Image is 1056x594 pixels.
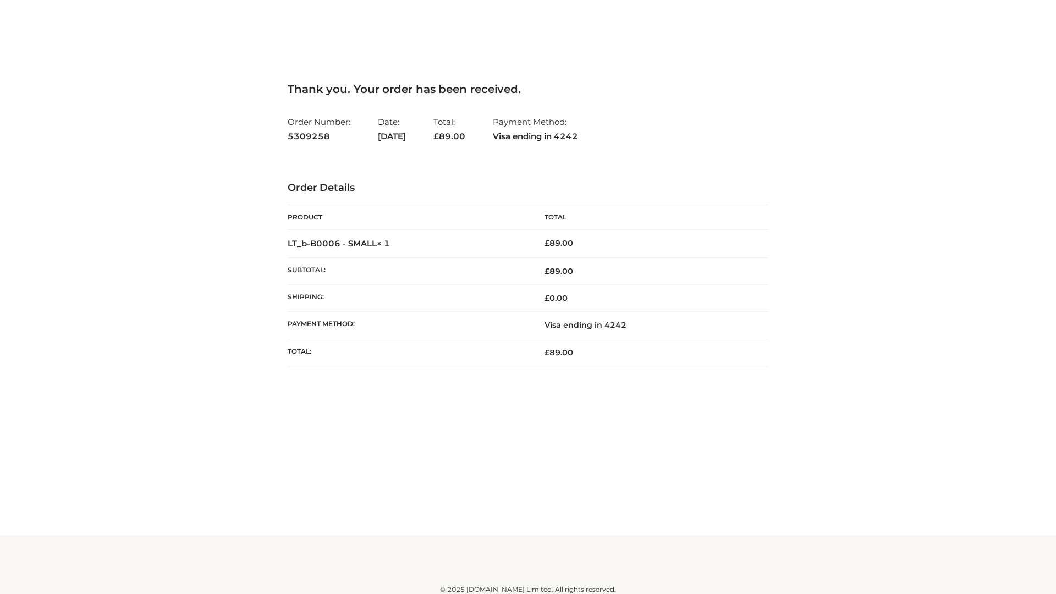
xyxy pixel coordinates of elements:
strong: LT_b-B0006 - SMALL [288,238,390,249]
th: Total [528,205,768,230]
th: Payment method: [288,312,528,339]
bdi: 0.00 [544,293,568,303]
strong: 5309258 [288,129,350,144]
h3: Order Details [288,182,768,194]
th: Total: [288,339,528,366]
bdi: 89.00 [544,238,573,248]
span: £ [544,293,549,303]
span: 89.00 [544,348,573,358]
span: £ [544,238,549,248]
strong: [DATE] [378,129,406,144]
li: Total: [433,112,465,146]
span: 89.00 [544,266,573,276]
strong: × 1 [377,238,390,249]
span: £ [544,348,549,358]
li: Order Number: [288,112,350,146]
strong: Visa ending in 4242 [493,129,578,144]
td: Visa ending in 4242 [528,312,768,339]
th: Product [288,205,528,230]
li: Payment Method: [493,112,578,146]
span: 89.00 [433,131,465,141]
span: £ [544,266,549,276]
li: Date: [378,112,406,146]
span: £ [433,131,439,141]
th: Subtotal: [288,257,528,284]
h3: Thank you. Your order has been received. [288,82,768,96]
th: Shipping: [288,285,528,312]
